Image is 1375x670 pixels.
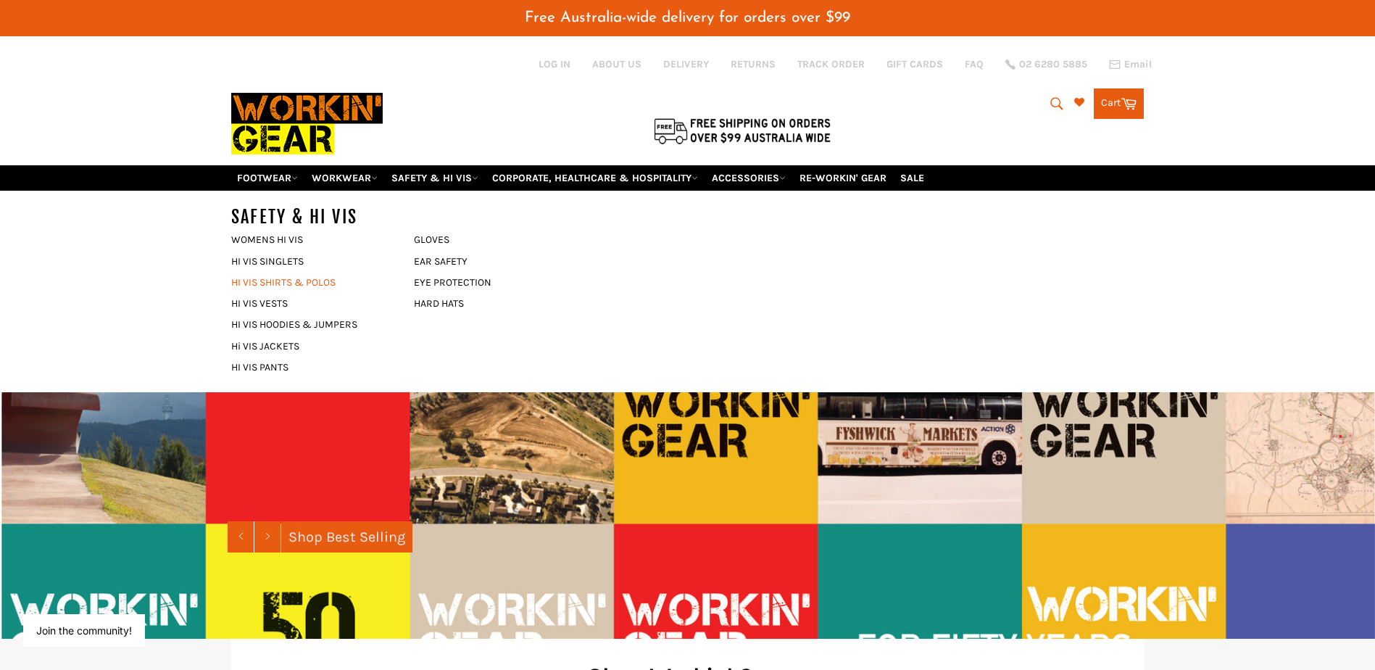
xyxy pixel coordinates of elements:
[231,205,414,229] h5: SAFETY & HI VIS
[1109,59,1152,70] a: Email
[407,229,582,250] a: GLOVES
[224,357,399,378] a: HI VIS PANTS
[886,57,943,71] a: GIFT CARDS
[797,57,865,71] a: TRACK ORDER
[224,314,399,335] a: HI VIS HOODIES & JUMPERS
[231,83,383,165] img: Workin Gear leaders in Workwear, Safety Boots, PPE, Uniforms. Australia's No.1 in Workwear
[965,57,984,71] a: FAQ
[894,165,930,191] a: SALE
[1019,59,1087,70] span: 02 6280 5885
[592,57,641,71] a: ABOUT US
[224,229,399,250] a: WOMENS HI VIS
[36,624,132,637] button: Join the community!
[794,165,892,191] a: RE-WORKIN' GEAR
[1124,59,1152,70] span: Email
[306,165,383,191] a: WORKWEAR
[231,165,304,191] a: FOOTWEAR
[663,57,709,71] a: DELIVERY
[224,251,399,272] a: HI VIS SINGLETS
[407,293,582,314] a: HARD HATS
[224,272,399,293] a: HI VIS SHIRTS & POLOS
[539,58,570,70] a: Log in
[706,165,792,191] a: ACCESSORIES
[731,57,776,71] a: RETURNS
[1094,88,1144,119] a: Cart
[281,521,412,553] a: Shop Best Selling
[386,165,484,191] a: SAFETY & HI VIS
[486,165,704,191] a: CORPORATE, HEALTHCARE & HOSPITALITY
[224,336,399,357] a: Hi VIS JACKETS
[652,115,833,146] img: Flat $9.95 shipping Australia wide
[525,10,850,25] span: Free Australia-wide delivery for orders over $99
[407,251,582,272] a: EAR SAFETY
[1005,59,1087,70] a: 02 6280 5885
[407,272,582,293] a: EYE PROTECTION
[224,293,399,314] a: HI VIS VESTS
